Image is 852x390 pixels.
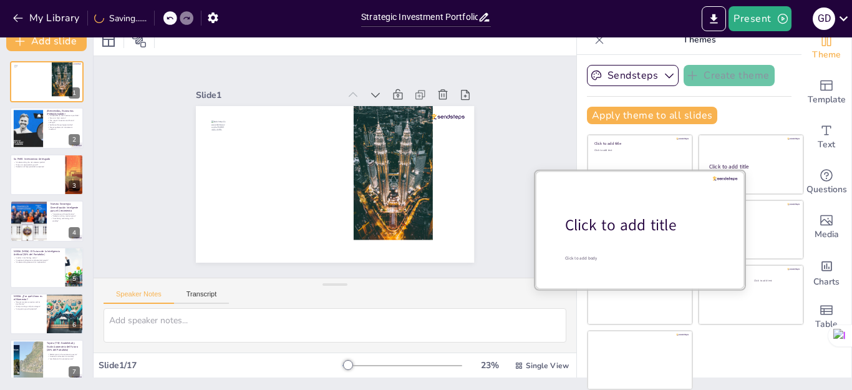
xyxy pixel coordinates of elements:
span: Questions [806,183,847,197]
div: Layout [99,31,119,51]
div: Click to add title [705,206,795,211]
div: 2 [10,107,84,149]
p: "Focus on high returns" [47,117,80,119]
div: 5 [10,247,84,288]
div: Click to add text [754,280,793,283]
p: "Guidance through opportunities" [47,124,80,126]
p: "Long-term growth potential" [14,308,43,310]
div: 4 [69,227,80,238]
span: Sendsteps [263,74,281,87]
span: Media [815,228,839,241]
span: Table [815,318,838,331]
div: Click to add title [709,163,792,170]
p: "Introduction to the investment portfolio" [47,114,80,117]
span: Charts [813,275,840,289]
button: My Library [9,8,85,28]
span: [DOMAIN_NAME] [184,157,214,177]
span: PROJECT [213,107,331,195]
span: PROJECT [15,77,46,86]
div: G D [813,7,835,30]
p: "Analyst ratings and price targets" [14,306,43,308]
p: "Importance of diversification" [51,213,80,215]
div: Add text boxes [801,115,851,160]
p: "The role of innovation and brand strength" [47,119,80,123]
div: Click to add title [705,271,795,276]
p: "Focus on exponential growth" [14,163,62,166]
span: Editor [19,67,21,68]
span: Editor [261,79,272,88]
div: Click to add text [594,149,684,152]
div: Click to add body [565,255,722,261]
button: Create theme [684,65,775,86]
div: Add charts and graphs [801,250,851,295]
p: "Recent market correction and its significance" [14,301,43,305]
button: G D [813,6,835,31]
p: "Leader in technology sector" [14,256,62,259]
p: "Selection of high-potential companies" [14,166,62,168]
div: Get real-time input from your audience [801,160,851,205]
p: Su Perfil: Inversionista Arriesgado [14,157,62,161]
div: Add images, graphics, shapes or video [801,205,851,250]
div: Add ready made slides [801,70,851,115]
div: 1 [10,61,84,102]
div: Saving...... [94,12,147,24]
div: 6 [69,319,80,331]
button: Sendsteps [587,65,679,86]
div: 5 [69,273,80,285]
button: Transcript [174,290,230,304]
div: 3 [69,180,80,192]
p: "Combining technology with stability" [51,218,80,222]
p: "Understanding Beta and its implications" [14,261,62,263]
span: [DOMAIN_NAME] [11,95,19,96]
button: Present [729,6,791,31]
span: Sendsteps [19,65,24,66]
div: 23 % [475,359,505,371]
p: Themes [609,25,789,55]
div: Change the overall theme [801,25,851,70]
button: Apply theme to all slides [587,107,717,124]
button: Export to PowerPoint [702,6,726,31]
p: Nuestra Estrategia: Diversificación Inteligente para el Crecimiento [51,202,80,213]
div: Slide 1 [248,30,378,112]
div: 7 [69,366,80,378]
p: "Investment allocation and potential growth" [14,259,62,261]
p: "Low Beta and its protective role" [47,358,80,361]
p: ¡Bienvenidos, Visionarios [PERSON_NAME]! [47,109,80,115]
div: Add a table [801,295,851,339]
span: Text [818,138,835,152]
span: Position [132,33,147,48]
div: 4 [10,200,84,241]
p: "Global giant in the automotive sector" [47,353,80,356]
button: Speaker Notes [104,290,174,304]
p: "Target audience of risk-tolerant investors" [47,126,80,130]
div: Click to add text [709,175,791,178]
span: Single View [526,361,569,371]
span: Theme [812,48,841,62]
p: NVIDIA: ¿Por qué Ahora es el Momento? [14,295,43,301]
div: Click to add title [594,141,684,146]
p: NVIDIA (NVDA): El Futuro de la Inteligencia Artificial (30% del Portafolio) [14,250,62,256]
span: Template [808,93,846,107]
div: Slide 1 / 17 [99,359,342,371]
p: Toyota (TM): Estabilidad y Visión Automotriz del Futuro (20% del Portafolio) [47,342,80,353]
input: Insert title [361,8,478,26]
p: "Understanding the risk-tolerant profile" [14,161,62,163]
div: 1 [69,87,80,99]
p: "Selection of key market giants" [51,215,80,218]
div: 7 [10,339,84,381]
div: Click to add title [565,215,724,236]
span: REAL ESTATE [15,73,39,78]
div: 3 [10,154,84,195]
div: 2 [69,134,80,145]
p: "Investment allocation for stability" [47,356,80,358]
div: 6 [10,293,84,334]
span: REAL ESTATE [230,92,318,153]
button: Add slide [6,31,87,51]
